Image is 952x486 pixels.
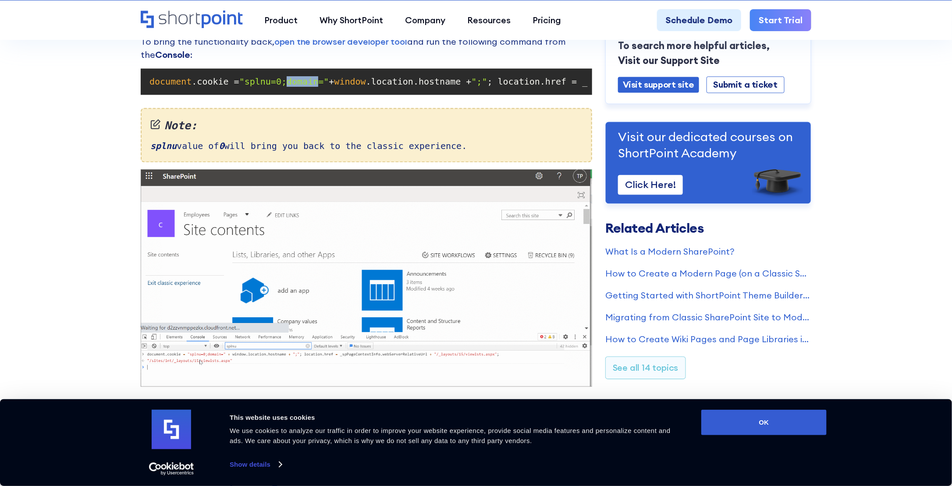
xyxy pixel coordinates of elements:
a: How to Create Wiki Pages and Page Libraries in SharePoint [605,333,811,346]
a: How to Create a Modern Page (on a Classic SharePoint Site) [605,267,811,280]
span: ";" [472,76,487,87]
a: Migrating from Classic SharePoint Site to Modern SharePoint Site (SharePoint Online) [605,311,811,324]
span: window [334,76,366,87]
h3: Related Articles [605,221,811,234]
em: splnu [150,141,177,151]
a: Product [254,9,309,31]
div: Resources [468,14,511,27]
span: document [149,76,192,87]
span: .location.hostname + [366,76,472,87]
a: Usercentrics Cookiebot - opens in a new window [133,462,210,475]
a: Pricing [522,9,572,31]
span: .cookie = [192,76,239,87]
strong: Console [155,49,190,60]
div: This website uses cookies [230,412,682,423]
span: We use cookies to analyze our traffic in order to improve your website experience, provide social... [230,427,671,444]
span: + [329,76,334,87]
a: open the browser developer tool [274,36,407,47]
div: Why ShortPoint [320,14,384,27]
a: See all 14 topics [605,356,686,379]
div: Company [405,14,446,27]
a: Visit support site [618,77,699,92]
div: Product [265,14,298,27]
div: value of will bring you back to the classic experience. [141,108,592,162]
img: logo [152,410,191,449]
a: Click Here! [618,175,683,195]
a: What Is a Modern SharePoint? [605,245,811,258]
button: OK [701,410,827,435]
p: To bring the functionality back, and run the following command from the : [141,35,592,61]
a: Resources [457,9,522,31]
em: 0 [219,141,224,151]
a: Why ShortPoint [309,9,394,31]
div: Pricing [533,14,561,27]
a: Start Trial [750,9,811,31]
a: Schedule Demo [657,9,741,31]
span: "splnu=0;domain=" [239,76,329,87]
a: Show details [230,458,281,471]
em: Note: [150,117,583,134]
span: ; location.href = _spPageContextInfo.webServerRelativeUrl + [487,76,799,87]
p: Visit our dedicated courses on ShortPoint Academy [618,129,799,161]
a: Submit a ticket [707,76,785,93]
a: Getting Started with ShortPoint Theme Builder - Classic SharePoint Sites (Part 1) [605,289,811,302]
a: Company [394,9,457,31]
p: To search more helpful articles, Visit our Support Site [618,38,799,68]
a: Home [141,11,243,29]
